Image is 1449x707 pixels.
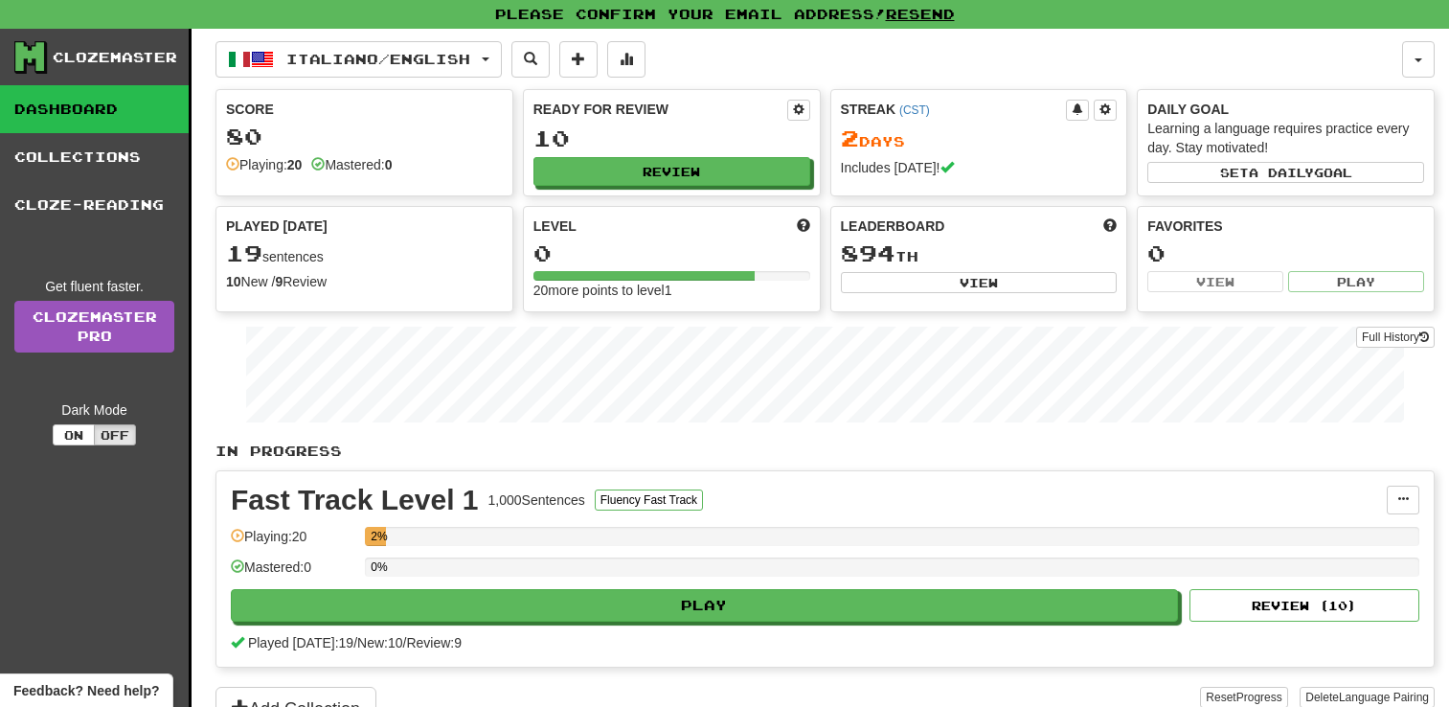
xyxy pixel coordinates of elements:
div: th [841,241,1118,266]
button: Search sentences [511,41,550,78]
button: Fluency Fast Track [595,490,703,511]
div: New / Review [226,272,503,291]
div: 0 [533,241,810,265]
span: Open feedback widget [13,681,159,700]
span: Level [533,217,577,236]
div: 1,000 Sentences [488,490,585,510]
span: 19 [226,239,262,266]
span: This week in points, UTC [1103,217,1117,236]
strong: 0 [385,157,393,172]
div: sentences [226,241,503,266]
div: Playing: [226,155,302,174]
div: Streak [841,100,1067,119]
a: Resend [886,6,955,22]
span: Score more points to level up [797,217,810,236]
button: Play [231,589,1178,622]
div: Favorites [1147,217,1424,236]
a: ClozemasterPro [14,301,174,353]
div: 20 more points to level 1 [533,281,810,300]
span: Italiano / English [286,51,470,67]
span: / [353,635,357,650]
div: Get fluent faster. [14,277,174,296]
div: Mastered: [311,155,392,174]
strong: 20 [287,157,303,172]
a: (CST) [899,103,930,117]
span: Language Pairing [1339,691,1429,704]
button: Review [533,157,810,186]
button: More stats [607,41,645,78]
span: Progress [1236,691,1282,704]
button: View [1147,271,1283,292]
span: 2 [841,125,859,151]
div: Mastered: 0 [231,558,355,589]
button: Review (10) [1189,589,1419,622]
button: Italiano/English [215,41,502,78]
span: Played [DATE]: 19 [248,635,353,650]
div: Fast Track Level 1 [231,486,479,514]
button: View [841,272,1118,293]
p: In Progress [215,442,1435,461]
div: 2% [371,527,386,546]
span: New: 10 [357,635,402,650]
span: a daily [1249,166,1314,179]
strong: 9 [275,274,283,289]
button: On [53,424,95,445]
span: / [403,635,407,650]
div: Clozemaster [53,48,177,67]
div: Daily Goal [1147,100,1424,119]
div: Dark Mode [14,400,174,420]
div: 10 [533,126,810,150]
div: Day s [841,126,1118,151]
div: Learning a language requires practice every day. Stay motivated! [1147,119,1424,157]
span: Review: 9 [406,635,462,650]
div: Includes [DATE]! [841,158,1118,177]
div: 0 [1147,241,1424,265]
strong: 10 [226,274,241,289]
span: Played [DATE] [226,217,328,236]
div: 80 [226,125,503,148]
button: Add sentence to collection [559,41,598,78]
span: Leaderboard [841,217,945,236]
button: Play [1288,271,1424,292]
div: Score [226,100,503,119]
button: Off [94,424,136,445]
button: Seta dailygoal [1147,162,1424,183]
div: Playing: 20 [231,527,355,559]
span: 894 [841,239,895,266]
button: Full History [1356,327,1435,348]
div: Ready for Review [533,100,787,119]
